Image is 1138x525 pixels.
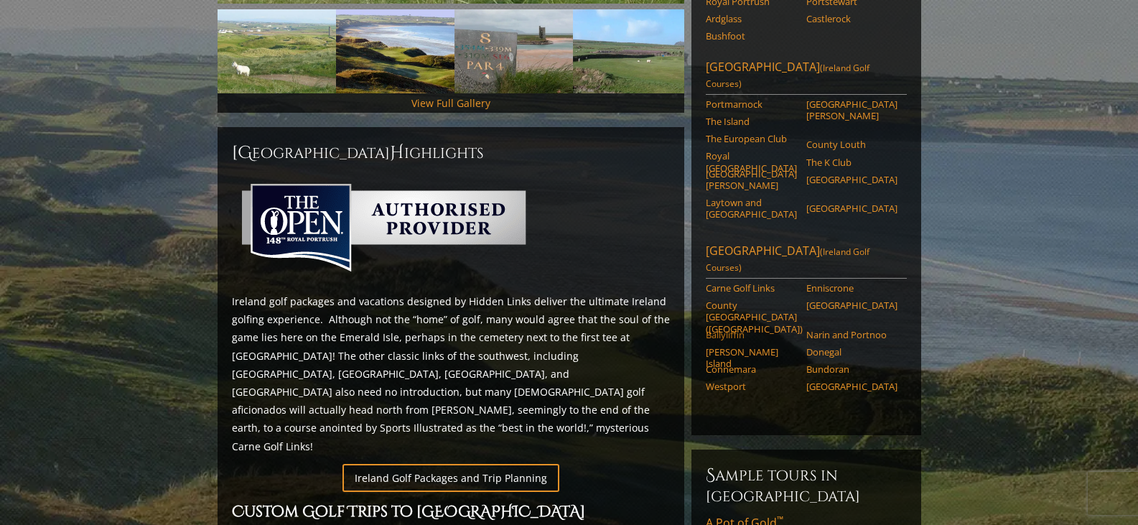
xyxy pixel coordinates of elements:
h6: Sample Tours in [GEOGRAPHIC_DATA] [706,464,907,506]
span: (Ireland Golf Courses) [706,62,869,90]
h2: Custom Golf Trips to [GEOGRAPHIC_DATA] [232,501,670,525]
a: [GEOGRAPHIC_DATA] [806,174,897,185]
a: County [GEOGRAPHIC_DATA] ([GEOGRAPHIC_DATA]) [706,299,797,335]
a: [GEOGRAPHIC_DATA] [806,299,897,311]
a: Portmarnock [706,98,797,110]
a: Royal [GEOGRAPHIC_DATA] [706,150,797,174]
a: Bundoran [806,363,897,375]
a: The European Club [706,133,797,144]
a: Castlerock [806,13,897,24]
a: The K Club [806,157,897,168]
a: [GEOGRAPHIC_DATA][PERSON_NAME] [806,98,897,122]
a: [PERSON_NAME] Island [706,346,797,370]
a: Carne Golf Links [706,282,797,294]
a: Ardglass [706,13,797,24]
a: County Louth [806,139,897,150]
a: [GEOGRAPHIC_DATA][PERSON_NAME] [706,168,797,192]
a: [GEOGRAPHIC_DATA] [806,381,897,392]
a: Laytown and [GEOGRAPHIC_DATA] [706,197,797,220]
a: Enniscrone [806,282,897,294]
a: Narin and Portnoo [806,329,897,340]
a: [GEOGRAPHIC_DATA](Ireland Golf Courses) [706,59,907,95]
a: [GEOGRAPHIC_DATA](Ireland Golf Courses) [706,243,907,279]
a: Bushfoot [706,30,797,42]
a: [GEOGRAPHIC_DATA] [806,203,897,214]
h2: [GEOGRAPHIC_DATA] ighlights [232,141,670,164]
a: Connemara [706,363,797,375]
span: H [390,141,404,164]
span: (Ireland Golf Courses) [706,246,869,274]
a: The Island [706,116,797,127]
a: Ireland Golf Packages and Trip Planning [342,464,559,492]
a: Westport [706,381,797,392]
a: View Full Gallery [411,96,490,110]
a: Ballyliffin [706,329,797,340]
p: Ireland golf packages and vacations designed by Hidden Links deliver the ultimate Ireland golfing... [232,292,670,455]
a: Donegal [806,346,897,358]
